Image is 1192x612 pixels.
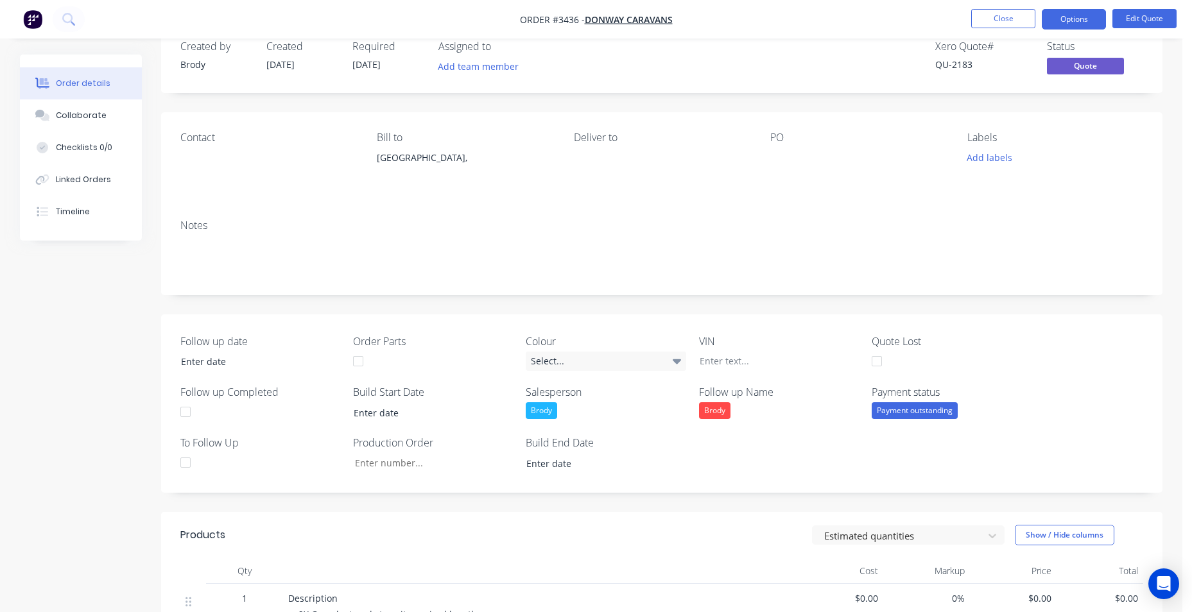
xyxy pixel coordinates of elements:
[206,558,283,584] div: Qty
[180,384,341,400] label: Follow up Completed
[431,58,526,75] button: Add team member
[797,558,883,584] div: Cost
[377,149,553,167] div: [GEOGRAPHIC_DATA],
[180,435,341,450] label: To Follow Up
[180,334,341,349] label: Follow up date
[935,58,1032,71] div: QU-2183
[802,591,878,605] span: $0.00
[20,164,142,196] button: Linked Orders
[56,206,90,217] div: Timeline
[20,196,142,228] button: Timeline
[585,13,673,26] a: Donway Caravans
[56,142,112,153] div: Checklists 0/0
[438,58,526,75] button: Add team member
[23,10,42,29] img: Factory
[438,40,567,53] div: Assigned to
[872,402,958,419] div: Payment outstanding
[352,40,423,53] div: Required
[180,40,251,53] div: Created by
[353,384,514,400] label: Build Start Date
[967,132,1143,144] div: Labels
[770,132,946,144] div: PO
[56,78,110,89] div: Order details
[56,110,107,121] div: Collaborate
[574,132,750,144] div: Deliver to
[970,558,1057,584] div: Price
[266,40,337,53] div: Created
[883,558,970,584] div: Markup
[960,149,1019,166] button: Add labels
[345,403,505,422] input: Enter date
[180,219,1143,232] div: Notes
[56,174,111,185] div: Linked Orders
[935,40,1032,53] div: Xero Quote #
[526,384,686,400] label: Salesperson
[242,591,247,605] span: 1
[20,67,142,99] button: Order details
[377,132,553,144] div: Bill to
[517,454,677,473] input: Enter date
[288,592,338,604] span: Description
[266,58,295,71] span: [DATE]
[526,334,686,349] label: Colour
[180,58,251,71] div: Brody
[353,435,514,450] label: Production Order
[1042,9,1106,30] button: Options
[1015,525,1114,545] button: Show / Hide columns
[1148,568,1179,599] div: Open Intercom Messenger
[353,334,514,349] label: Order Parts
[971,9,1035,28] button: Close
[344,453,514,472] input: Enter number...
[20,132,142,164] button: Checklists 0/0
[699,402,730,419] div: Brody
[1047,58,1124,74] span: Quote
[352,58,381,71] span: [DATE]
[172,352,332,371] input: Enter date
[1057,558,1143,584] div: Total
[526,402,557,419] div: Brody
[872,384,1032,400] label: Payment status
[699,384,859,400] label: Follow up Name
[1062,591,1138,605] span: $0.00
[377,149,553,190] div: [GEOGRAPHIC_DATA],
[20,99,142,132] button: Collaborate
[1047,40,1143,53] div: Status
[520,13,585,26] span: Order #3436 -
[180,527,225,543] div: Products
[975,591,1051,605] span: $0.00
[526,352,686,371] div: Select...
[872,334,1032,349] label: Quote Lost
[180,132,356,144] div: Contact
[526,435,686,450] label: Build End Date
[699,334,859,349] label: VIN
[888,591,965,605] span: 0%
[1112,9,1177,28] button: Edit Quote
